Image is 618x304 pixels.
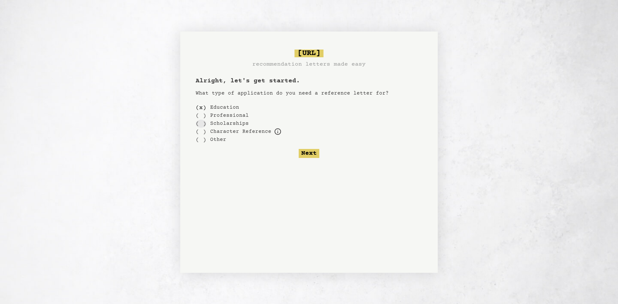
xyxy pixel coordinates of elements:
div: ( ) [196,120,206,128]
h3: recommendation letters made easy [252,60,366,69]
label: Education [210,104,239,111]
div: ( ) [196,136,206,144]
button: Next [299,149,319,158]
h1: Alright, let's get started. [196,77,422,86]
div: ( ) [196,112,206,120]
p: What type of application do you need a reference letter for? [196,89,422,97]
div: ( x ) [196,104,206,112]
div: ( ) [196,128,206,136]
label: Professional [210,112,249,119]
label: For example, loans, housing applications, parole, professional certification, etc. [210,128,271,135]
label: Scholarships [210,120,249,127]
label: Other [210,136,226,143]
span: [URL] [295,50,323,57]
